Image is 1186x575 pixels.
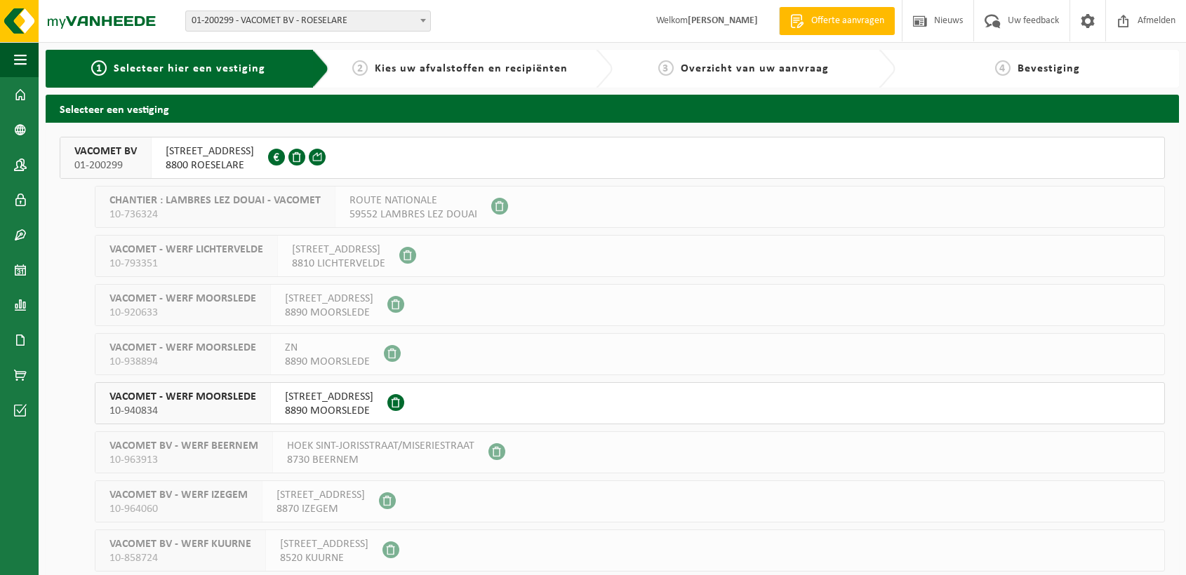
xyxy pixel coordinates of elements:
button: VACOMET BV 01-200299 [STREET_ADDRESS]8800 ROESELARE [60,137,1165,179]
span: 10-793351 [109,257,263,271]
span: VACOMET - WERF MOORSLEDE [109,390,256,404]
span: 8870 IZEGEM [276,502,365,516]
span: [STREET_ADDRESS] [285,390,373,404]
span: VACOMET - WERF MOORSLEDE [109,292,256,306]
span: 59552 LAMBRES LEZ DOUAI [349,208,477,222]
span: 4 [995,60,1011,76]
span: 10-920633 [109,306,256,320]
h2: Selecteer een vestiging [46,95,1179,122]
span: [STREET_ADDRESS] [166,144,254,158]
span: 8890 MOORSLEDE [285,404,373,418]
span: Bevestiging [1018,63,1080,74]
span: 10-964060 [109,502,248,516]
span: HOEK SINT-JORISSTRAAT/MISERIESTRAAT [287,439,474,453]
span: 01-200299 [74,158,137,172]
span: [STREET_ADDRESS] [285,292,373,306]
span: Kies uw afvalstoffen en recipiënten [375,63,568,74]
span: Offerte aanvragen [808,14,888,28]
span: [STREET_ADDRESS] [276,488,365,502]
a: Offerte aanvragen [779,7,895,35]
span: 8520 KUURNE [280,551,368,565]
span: ZN [285,341,370,355]
span: 10-938894 [109,355,256,369]
span: 8730 BEERNEM [287,453,474,467]
span: 1 [91,60,107,76]
span: CHANTIER : LAMBRES LEZ DOUAI - VACOMET [109,194,321,208]
span: VACOMET - WERF LICHTERVELDE [109,243,263,257]
span: 8890 MOORSLEDE [285,355,370,369]
span: 8800 ROESELARE [166,158,254,172]
span: 01-200299 - VACOMET BV - ROESELARE [185,11,431,32]
span: VACOMET BV - WERF IZEGEM [109,488,248,502]
span: [STREET_ADDRESS] [280,537,368,551]
span: VACOMET BV - WERF KUURNE [109,537,251,551]
span: Selecteer hier een vestiging [114,63,265,74]
span: ROUTE NATIONALE [349,194,477,208]
strong: [PERSON_NAME] [688,15,758,26]
span: 10-963913 [109,453,258,467]
span: Overzicht van uw aanvraag [681,63,829,74]
span: 10-940834 [109,404,256,418]
span: 8810 LICHTERVELDE [292,257,385,271]
span: 10-736324 [109,208,321,222]
span: 3 [658,60,674,76]
span: 8890 MOORSLEDE [285,306,373,320]
span: 2 [352,60,368,76]
span: VACOMET - WERF MOORSLEDE [109,341,256,355]
span: VACOMET BV [74,144,137,158]
span: 01-200299 - VACOMET BV - ROESELARE [186,11,430,31]
span: VACOMET BV - WERF BEERNEM [109,439,258,453]
button: VACOMET - WERF MOORSLEDE 10-940834 [STREET_ADDRESS]8890 MOORSLEDE [95,382,1165,424]
span: 10-858724 [109,551,251,565]
span: [STREET_ADDRESS] [292,243,385,257]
